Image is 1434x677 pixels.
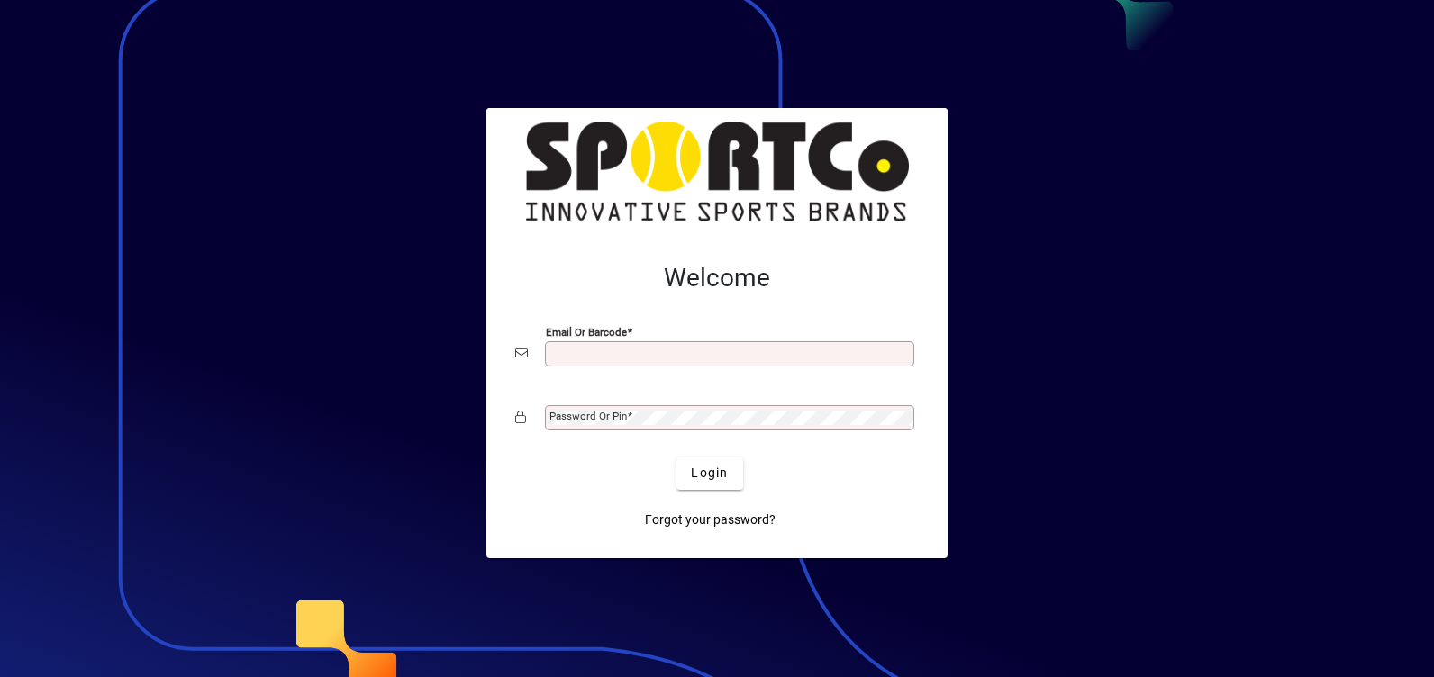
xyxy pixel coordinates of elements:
[549,410,627,422] mat-label: Password or Pin
[515,263,919,293] h2: Welcome
[645,510,776,529] span: Forgot your password?
[676,457,742,490] button: Login
[691,464,728,483] span: Login
[638,504,783,537] a: Forgot your password?
[546,325,627,338] mat-label: Email or Barcode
